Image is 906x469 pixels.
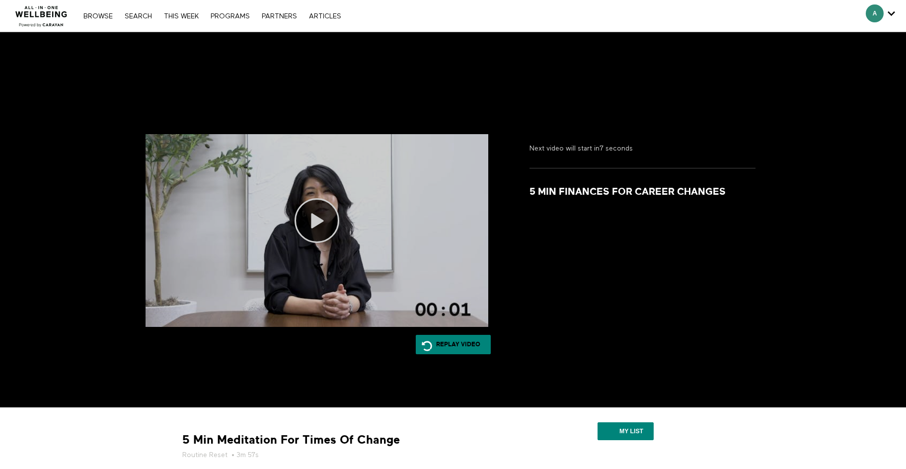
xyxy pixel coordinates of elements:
p: ☑ Improved Financial Literacy ☑ Employment Package Awareness ☑ Boosted Fi... [529,223,755,253]
a: Routine Reset [182,450,227,460]
strong: 5 Min Finances For Career Changes [529,186,726,198]
h5: • 3m 57s [182,450,515,460]
a: PROGRAMS [206,13,255,20]
strong: 5 Min Meditation For Times Of Change [182,432,400,448]
button: My list [598,422,654,440]
a: Browse [78,13,118,20]
p: Next video will start in [529,144,755,154]
p: Understand the financial considerations associated with job transitions. [529,206,755,216]
nav: Primary [78,11,346,21]
a: Replay Video [416,335,491,355]
a: THIS WEEK [159,13,204,20]
a: Search [120,13,157,20]
strong: 7 seconds [600,145,633,152]
a: ARTICLES [304,13,346,20]
a: PARTNERS [257,13,302,20]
